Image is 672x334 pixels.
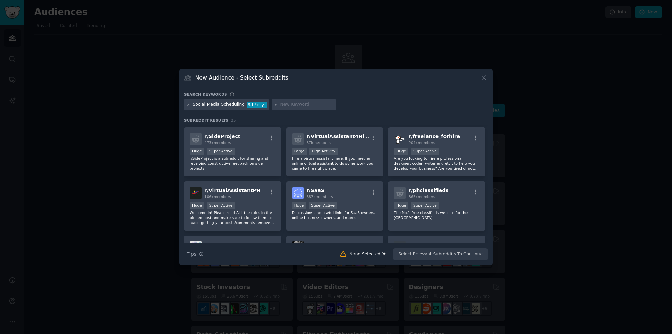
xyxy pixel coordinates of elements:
span: r/ AIContentAutomators [408,242,472,247]
div: Large [292,148,307,155]
img: freelance_forhire [394,133,406,145]
div: 6.1 / day [247,102,267,108]
img: VirtualAssistantPH [190,187,202,199]
div: Huge [190,148,204,155]
h3: New Audience - Select Subreddits [195,74,288,81]
p: Hire a virtual assistant here. If you need an online virtual assistant to do some work you came t... [292,156,378,171]
span: 365k members [408,195,435,199]
div: None Selected Yet [349,251,388,258]
span: 204k members [408,141,435,145]
p: The No.1 free classifieds website for the [GEOGRAPHIC_DATA] [394,210,480,220]
p: Discussions and useful links for SaaS owners, online business owners, and more. [292,210,378,220]
span: 383k members [307,195,333,199]
div: Huge [394,148,408,155]
span: Subreddit Results [184,118,229,123]
div: Super Active [207,202,235,209]
span: r/ VirtualAssistant4Hire [307,134,370,139]
div: Super Active [411,202,439,209]
span: 37k members [307,141,331,145]
p: Welcome in! Please read ALL the rules in the pinned post and make sure to follow them to avoid ge... [190,210,276,225]
span: Tips [187,251,196,258]
img: RemoteWorkers [292,241,304,253]
span: r/ SaaS [307,188,324,193]
div: High Activity [309,148,338,155]
p: r/SideProject is a subreddit for sharing and receiving constructive feedback on side projects. [190,156,276,171]
span: r/ phclassifieds [408,188,448,193]
button: Tips [184,248,206,260]
img: SaaS [292,187,304,199]
span: 106k members [204,195,231,199]
span: r/ freelance_forhire [408,134,460,139]
div: Super Active [309,202,337,209]
input: New Keyword [280,102,334,108]
span: r/ VirtualAssistantPH [204,188,261,193]
div: Super Active [411,148,439,155]
span: 473k members [204,141,231,145]
p: Are you looking to hire a professional designer, coder, writer and etc.. to help you develop your... [394,156,480,171]
img: AIContentAutomators [394,241,406,253]
div: Social Media Scheduling [193,102,245,108]
div: Super Active [207,148,235,155]
span: r/ SideProject [204,134,240,139]
span: r/ RemoteWorkers [307,242,355,247]
img: indiehackers [190,241,202,253]
h3: Search keywords [184,92,227,97]
div: Huge [292,202,307,209]
span: r/ indiehackers [204,242,244,247]
div: Huge [190,202,204,209]
div: Huge [394,202,408,209]
span: 25 [231,118,236,122]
